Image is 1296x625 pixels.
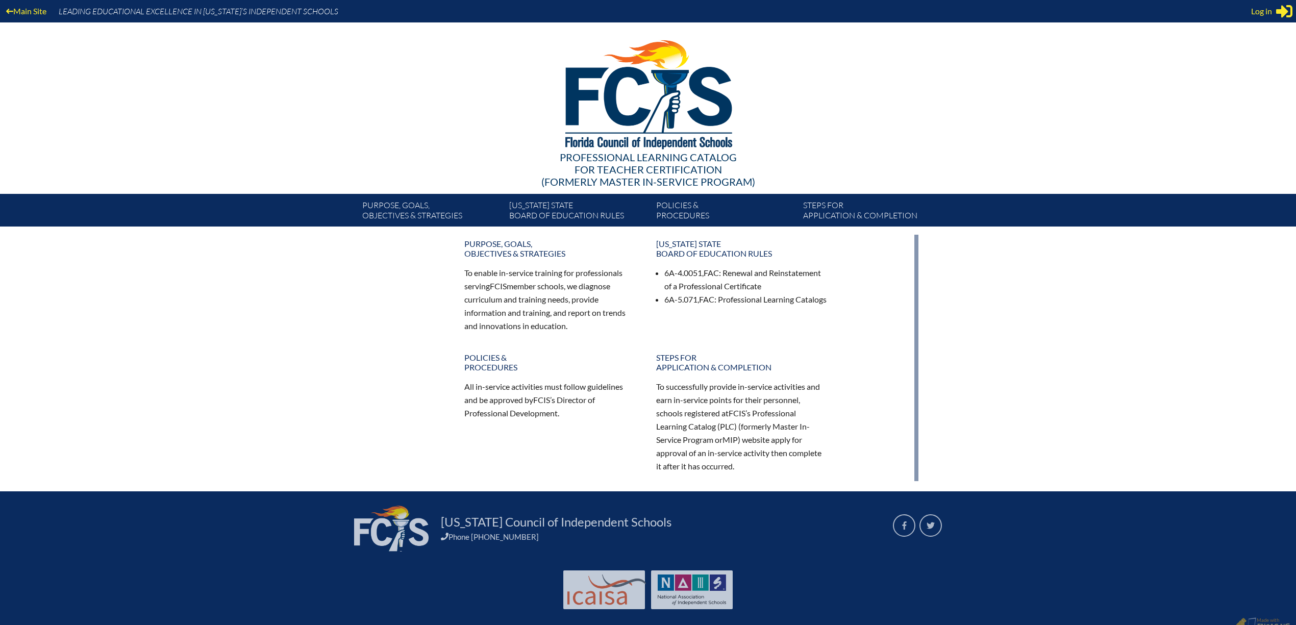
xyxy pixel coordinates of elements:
a: Policies &Procedures [458,348,642,376]
p: To successfully provide in-service activities and earn in-service points for their personnel, sch... [656,380,828,472]
a: Main Site [2,4,51,18]
span: Log in [1251,5,1272,17]
img: NAIS Logo [658,574,726,605]
a: [US_STATE] Council of Independent Schools [437,514,676,530]
span: FAC [699,294,714,304]
span: FCIS [729,408,745,418]
img: Int'l Council Advancing Independent School Accreditation logo [567,574,646,605]
span: FCIS [533,395,550,405]
a: Policies &Procedures [652,198,799,227]
p: To enable in-service training for professionals serving member schools, we diagnose curriculum an... [464,266,636,332]
img: FCIS_logo_white [354,506,429,552]
a: [US_STATE] StateBoard of Education rules [505,198,652,227]
a: [US_STATE] StateBoard of Education rules [650,235,834,262]
div: Professional Learning Catalog (formerly Master In-service Program) [354,151,942,188]
a: Steps forapplication & completion [650,348,834,376]
span: PLC [720,421,734,431]
span: FAC [704,268,719,278]
li: 6A-5.071, : Professional Learning Catalogs [664,293,828,306]
p: All in-service activities must follow guidelines and be approved by ’s Director of Professional D... [464,380,636,420]
a: Steps forapplication & completion [799,198,946,227]
a: Purpose, goals,objectives & strategies [358,198,505,227]
div: Phone [PHONE_NUMBER] [441,532,881,541]
a: Purpose, goals,objectives & strategies [458,235,642,262]
li: 6A-4.0051, : Renewal and Reinstatement of a Professional Certificate [664,266,828,293]
span: FCIS [490,281,507,291]
span: for Teacher Certification [575,163,722,176]
span: MIP [722,435,738,444]
img: FCISlogo221.eps [543,22,754,162]
svg: Sign in or register [1276,3,1292,19]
